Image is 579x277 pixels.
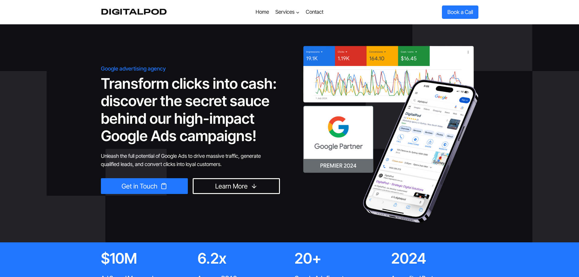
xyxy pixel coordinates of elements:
[122,181,157,192] span: Get in Touch
[253,5,272,19] a: Home
[303,5,326,19] a: Contact
[101,152,280,168] p: Unleash the full potential of Google Ads to drive massive traffic, generate qualified leads, and ...
[101,178,188,194] a: Get in Touch
[101,7,167,17] a: DigitalPod
[272,5,302,19] a: Services
[275,8,300,16] span: Services
[101,250,188,267] h2: $10M
[193,178,280,194] a: Learn More
[101,75,280,145] h1: Transform clicks into cash: discover the secret sauce behind our high-impact Google Ads campaigns!
[391,250,478,267] h2: 2024
[295,250,382,267] h2: 20+
[198,250,285,267] h2: 6.2x
[101,65,280,72] h6: Google advertising agency
[215,181,248,192] span: Learn More
[299,44,478,223] img: google-ads-hero-image - DigitalPod
[253,5,326,19] nav: Primary Navigation
[442,5,478,19] a: Book a Call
